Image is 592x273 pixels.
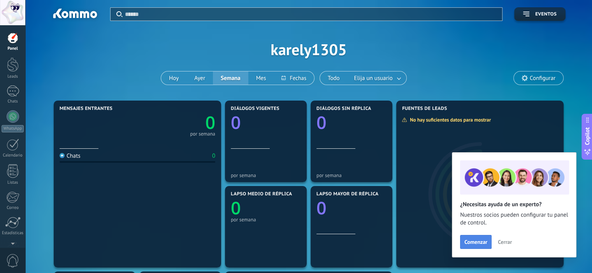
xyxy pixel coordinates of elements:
[316,111,327,134] text: 0
[60,152,81,160] div: Chats
[2,153,24,158] div: Calendario
[213,71,248,85] button: Semana
[514,7,566,21] button: Eventos
[60,153,65,158] img: Chats
[348,71,406,85] button: Elija un usuario
[494,236,515,248] button: Cerrar
[353,73,394,83] span: Elija un usuario
[2,125,24,132] div: WhatsApp
[274,71,314,85] button: Fechas
[212,152,215,160] div: 0
[2,74,24,79] div: Leads
[2,180,24,185] div: Listas
[231,191,292,197] span: Lapso medio de réplica
[2,205,24,210] div: Correo
[530,75,555,82] span: Configurar
[464,239,487,245] span: Comenzar
[498,239,512,245] span: Cerrar
[316,191,378,197] span: Lapso mayor de réplica
[402,117,496,123] div: No hay suficientes datos para mostrar
[231,196,241,220] text: 0
[60,106,112,111] span: Mensajes entrantes
[583,127,591,145] span: Copilot
[2,99,24,104] div: Chats
[460,211,568,227] span: Nuestros socios pueden configurar tu panel de control.
[535,12,557,17] span: Eventos
[161,71,186,85] button: Hoy
[231,106,279,111] span: Diálogos vigentes
[2,46,24,51] div: Panel
[231,111,241,134] text: 0
[316,196,327,220] text: 0
[402,106,447,111] span: Fuentes de leads
[320,71,348,85] button: Todo
[190,132,215,136] div: por semana
[2,231,24,236] div: Estadísticas
[248,71,274,85] button: Mes
[316,106,371,111] span: Diálogos sin réplica
[231,172,301,178] div: por semana
[460,201,568,208] h2: ¿Necesitas ayuda de un experto?
[316,172,386,178] div: por semana
[186,71,213,85] button: Ayer
[137,111,215,134] a: 0
[231,217,301,223] div: por semana
[205,111,215,134] text: 0
[460,235,492,249] button: Comenzar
